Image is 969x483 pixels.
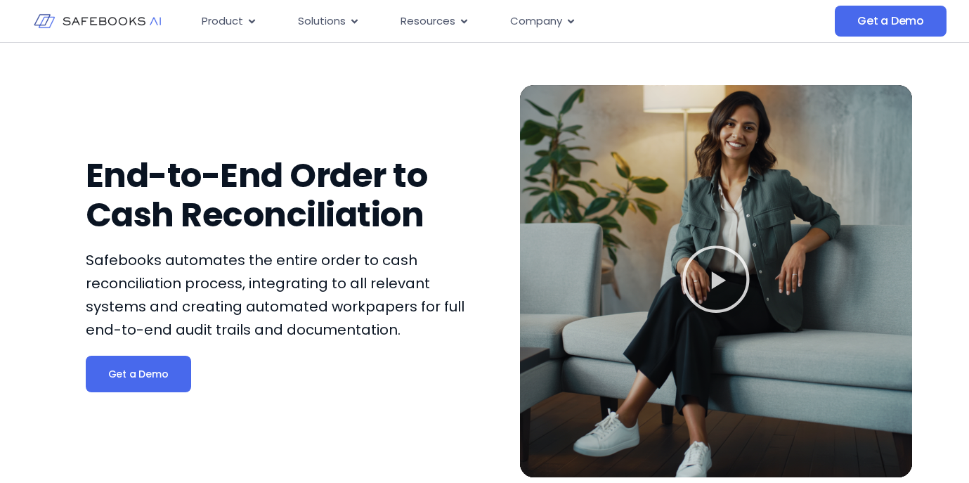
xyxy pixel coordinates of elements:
[86,356,191,392] a: Get a Demo
[190,8,737,35] nav: Menu
[681,244,751,318] div: Play Video
[510,13,562,30] span: Company
[857,14,924,28] span: Get a Demo
[86,250,464,340] span: Safebooks automates the entire order to cash reconciliation process, integrating to all relevant ...
[835,6,947,37] a: Get a Demo
[401,13,455,30] span: Resources
[202,13,243,30] span: Product
[86,156,478,235] h1: End-to-End Order to Cash Reconciliation
[298,13,346,30] span: Solutions
[108,367,169,381] span: Get a Demo
[190,8,737,35] div: Menu Toggle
